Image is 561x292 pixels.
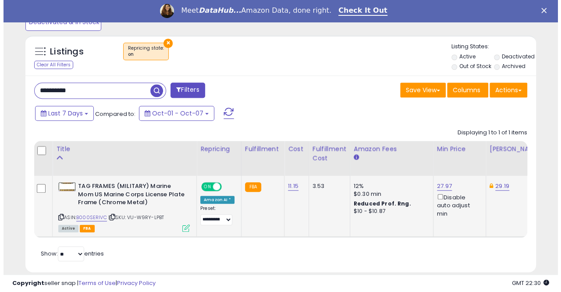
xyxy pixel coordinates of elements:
span: Last 7 Days [45,109,79,118]
div: $10 - $10.87 [350,208,423,215]
span: FBA [76,225,91,232]
small: Amazon Fees. [350,154,355,162]
div: ASIN: [55,182,186,231]
p: Listing States: [448,43,533,51]
div: Min Price [433,144,479,154]
button: Actions [486,83,524,97]
label: Active [455,53,472,60]
span: All listings currently available for purchase on Amazon [55,225,75,232]
div: seller snap | | [9,279,152,288]
a: 11.15 [284,182,295,191]
div: Repricing [197,144,234,154]
label: Deactivated [498,53,531,60]
div: 3.53 [309,182,340,190]
div: Cost [284,144,302,154]
div: Title [53,144,189,154]
button: Save View [397,83,442,97]
div: Amazon AI * [197,196,231,204]
button: Oct-01 - Oct-07 [135,106,211,121]
a: B000SERIVC [73,214,103,221]
img: 41DhkVj8TlL._SL40_.jpg [55,182,72,191]
span: Repricing state : [124,45,160,58]
span: Columns [449,86,477,94]
div: Fulfillment [241,144,277,154]
div: Displaying 1 to 1 of 1 items [454,129,524,137]
a: Terms of Use [75,279,112,287]
span: 2025-10-15 22:30 GMT [508,279,546,287]
div: Disable auto adjust min [433,192,476,218]
div: 12% [350,182,423,190]
b: TAG FRAMES (MILITARY) Marine Mom US Marine Corps License Plate Frame (Chrome Metal) [75,182,181,209]
span: Oct-01 - Oct-07 [149,109,200,118]
div: Clear All Filters [31,61,70,69]
span: Show: entries [37,249,100,258]
div: Meet Amazon Data, done right. [178,6,328,15]
div: Preset: [197,205,231,225]
div: Close [538,8,547,13]
a: 29.19 [492,182,506,191]
small: FBA [241,182,258,192]
a: Check It Out [335,6,384,16]
a: 27.97 [433,182,448,191]
h5: Listings [46,46,80,58]
button: × [160,39,169,48]
label: Archived [498,62,522,70]
span: OFF [217,183,231,191]
div: on [124,51,160,58]
div: Fulfillment Cost [309,144,343,163]
button: Last 7 Days [32,106,90,121]
span: ON [199,183,209,191]
span: Compared to: [92,110,132,118]
a: Privacy Policy [114,279,152,287]
div: $0.30 min [350,190,423,198]
label: Out of Stock [455,62,487,70]
b: Reduced Prof. Rng. [350,200,408,207]
div: Amazon Fees [350,144,426,154]
img: Profile image for Georgie [156,4,170,18]
div: [PERSON_NAME] [486,144,538,154]
button: Columns [444,83,485,97]
strong: Copyright [9,279,41,287]
i: DataHub... [195,6,238,14]
button: Filters [167,83,201,98]
span: | SKU: VU-W9RY-LPBT [105,214,160,221]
